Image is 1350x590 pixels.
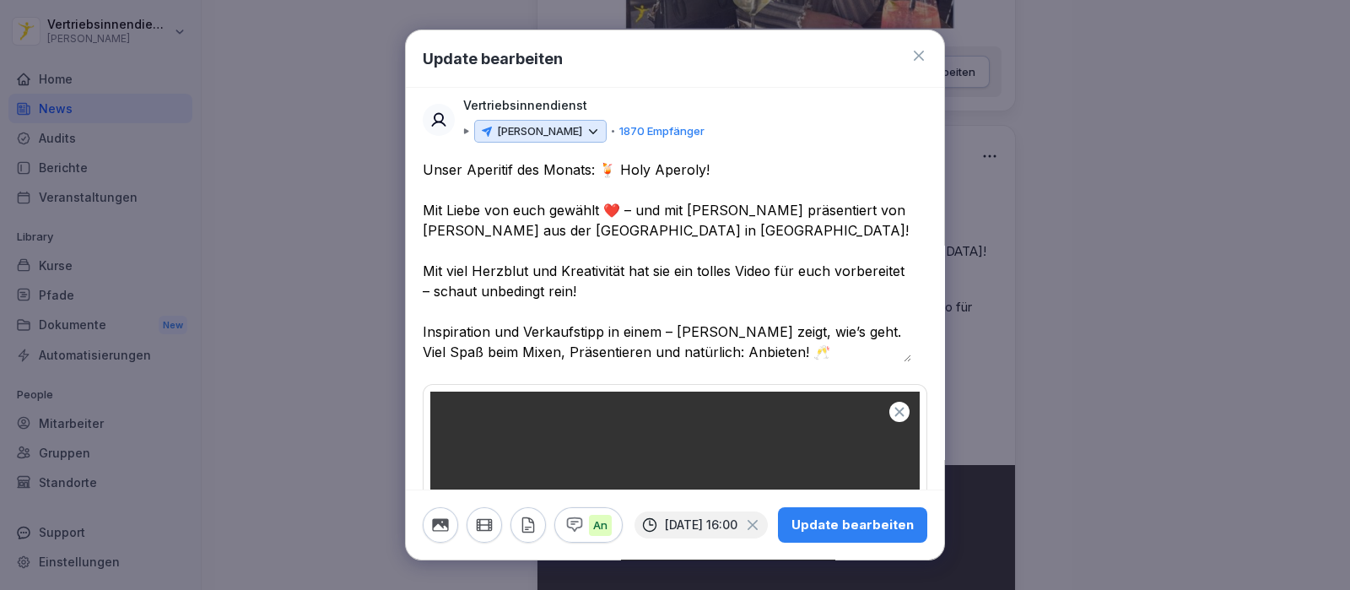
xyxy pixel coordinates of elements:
[589,514,612,536] p: An
[665,518,737,532] p: [DATE] 16:00
[778,507,927,543] button: Update bearbeiten
[619,123,705,140] p: 1870 Empfänger
[497,123,582,140] p: [PERSON_NAME]
[554,507,623,543] button: An
[423,47,563,70] h1: Update bearbeiten
[791,516,914,534] div: Update bearbeiten
[463,96,587,115] p: Vertriebsinnendienst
